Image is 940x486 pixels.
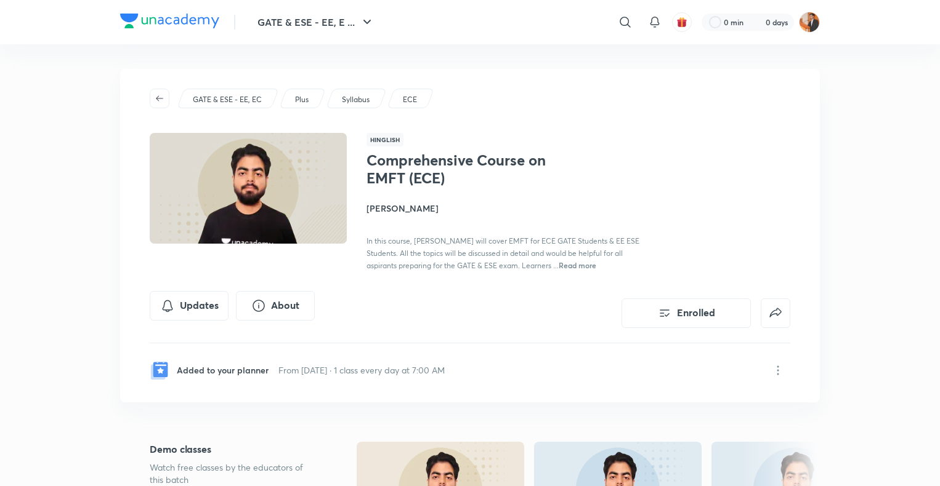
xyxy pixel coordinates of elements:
[367,202,642,215] h4: [PERSON_NAME]
[367,151,568,187] h1: Comprehensive Course on EMFT (ECE)
[559,260,596,270] span: Read more
[367,133,403,146] span: Hinglish
[250,10,382,34] button: GATE & ESE - EE, E ...
[676,17,687,28] img: avatar
[401,94,419,105] a: ECE
[761,298,790,328] button: false
[622,298,751,328] button: Enrolled
[150,291,229,321] button: Updates
[672,12,692,32] button: avatar
[120,14,219,28] img: Company Logo
[295,94,309,105] p: Plus
[148,132,349,245] img: Thumbnail
[120,14,219,31] a: Company Logo
[177,364,269,376] p: Added to your planner
[193,94,262,105] p: GATE & ESE - EE, EC
[150,442,317,456] h5: Demo classes
[367,236,639,270] span: In this course, [PERSON_NAME] will cover EMFT for ECE GATE Students & EE ESE Students. All the to...
[342,94,370,105] p: Syllabus
[340,94,372,105] a: Syllabus
[278,364,445,376] p: From [DATE] · 1 class every day at 7:00 AM
[236,291,315,321] button: About
[751,16,763,28] img: streak
[403,94,417,105] p: ECE
[293,94,311,105] a: Plus
[191,94,264,105] a: GATE & ESE - EE, EC
[150,461,317,486] p: Watch free classes by the educators of this batch
[799,12,820,33] img: Ayush sagitra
